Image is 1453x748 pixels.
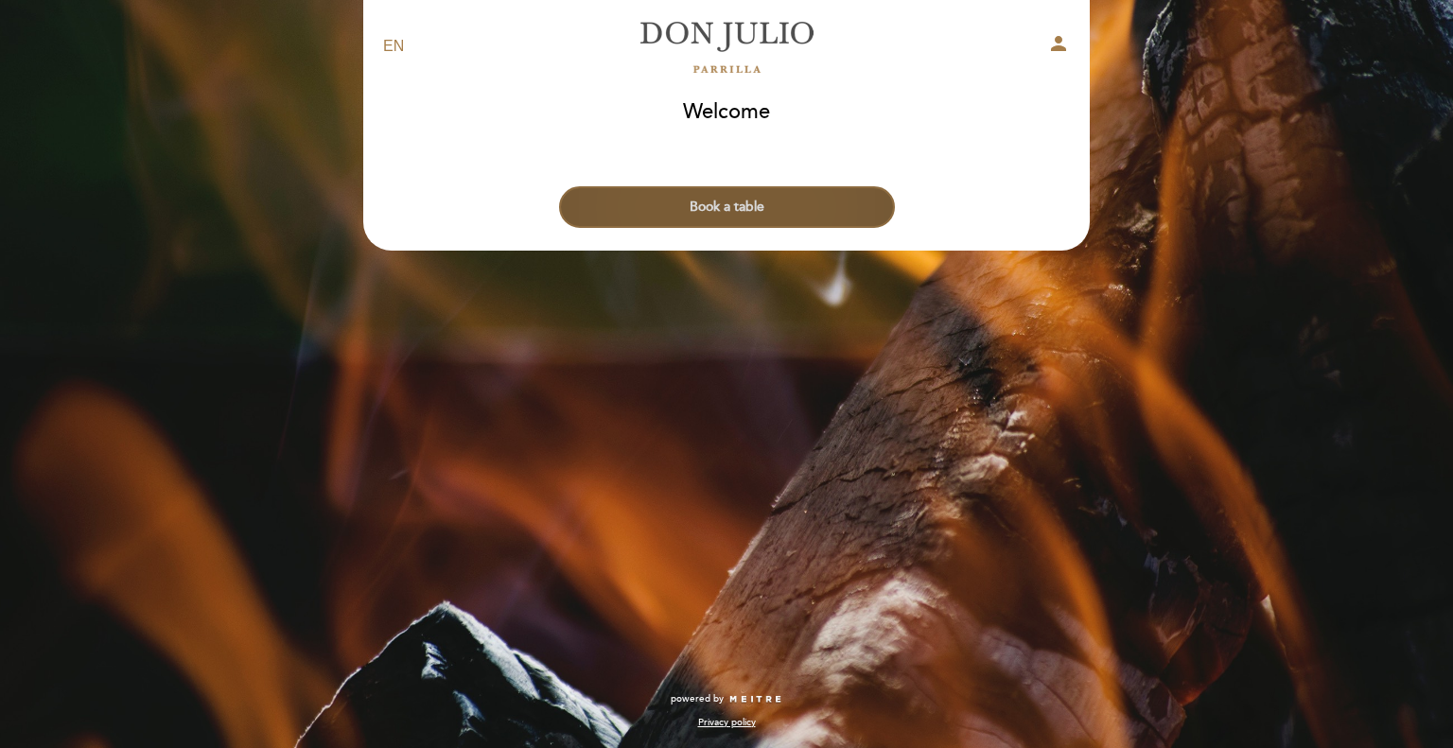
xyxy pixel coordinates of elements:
button: Book a table [559,186,895,228]
img: MEITRE [728,695,782,705]
a: Privacy policy [698,716,756,729]
i: person [1047,32,1070,55]
h1: Welcome [683,101,770,124]
button: person [1047,32,1070,61]
a: powered by [671,692,782,705]
a: [PERSON_NAME] [608,21,845,73]
span: powered by [671,692,724,705]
